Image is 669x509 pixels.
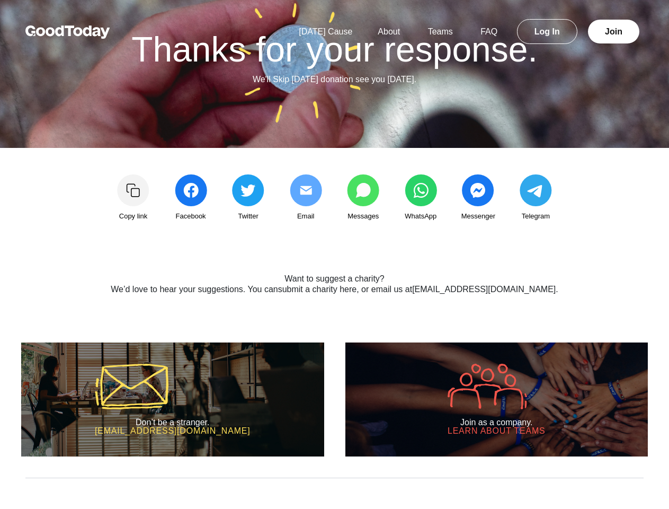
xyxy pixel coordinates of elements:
span: Messages [347,210,379,222]
img: icon-company-9005efa6fbb31de5087adda016c9bae152a033d430c041dc1efcb478492f602d.svg [448,364,527,409]
a: [EMAIL_ADDRESS][DOMAIN_NAME] [412,285,556,294]
a: Don’t be a stranger. [EMAIL_ADDRESS][DOMAIN_NAME] [21,343,324,457]
img: share_facebook-c991d833322401cbb4f237049bfc194d63ef308eb3503c7c3024a8cbde471ffb.svg [175,174,207,206]
img: share_messages-3b1fb8c04668ff7766dd816aae91723b8c2b0b6fc9585005e55ff97ac9a0ace1.svg [347,174,379,206]
a: Teams [415,27,466,36]
span: Email [297,210,315,222]
span: Copy link [119,210,147,222]
a: submit a charity here [278,285,357,294]
a: Facebook [164,174,217,222]
h1: Thanks for your response. [33,32,636,67]
h3: Learn about Teams [448,427,546,435]
img: GoodToday [25,25,110,39]
span: Facebook [176,210,206,222]
a: Telegram [509,174,562,222]
h2: Want to suggest a charity? [72,274,598,284]
img: Copy link [117,174,149,206]
span: Twitter [238,210,258,222]
a: Log In [517,19,577,44]
a: WhatsApp [394,174,447,222]
span: WhatsApp [405,210,436,222]
a: [DATE] Cause [286,27,365,36]
img: icon-mail-5a43aaca37e600df00e56f9b8d918e47a1bfc3b774321cbcea002c40666e291d.svg [95,364,168,409]
a: Messages [337,174,390,222]
a: Email [279,174,332,222]
a: Join as a company. Learn about Teams [345,343,648,457]
img: share_email2-0c4679e4b4386d6a5b86d8c72d62db284505652625843b8f2b6952039b23a09d.svg [290,174,322,206]
a: FAQ [468,27,510,36]
a: Join [588,20,639,43]
span: Messenger [461,210,495,222]
a: Copy link [107,174,160,222]
span: Telegram [522,210,550,222]
p: We’d love to hear your suggestions. You can , or email us at . [72,283,598,296]
img: share_telegram-202ce42bf2dc56a75ae6f480dc55a76afea62cc0f429ad49403062cf127563fc.svg [520,174,552,206]
h3: [EMAIL_ADDRESS][DOMAIN_NAME] [95,427,251,435]
a: Twitter [222,174,275,222]
h2: Don’t be a stranger. [95,418,251,427]
a: About [365,27,413,36]
a: Messenger [452,174,505,222]
img: share_twitter-4edeb73ec953106eaf988c2bc856af36d9939993d6d052e2104170eae85ec90a.svg [232,174,264,206]
h2: Join as a company. [448,418,546,427]
img: share_messenger-c45e1c7bcbce93979a22818f7576546ad346c06511f898ed389b6e9c643ac9fb.svg [462,174,494,206]
img: share_whatsapp-5443f3cdddf22c2a0b826378880ed971e5ae1b823a31c339f5b218d16a196cbc.svg [405,174,437,206]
